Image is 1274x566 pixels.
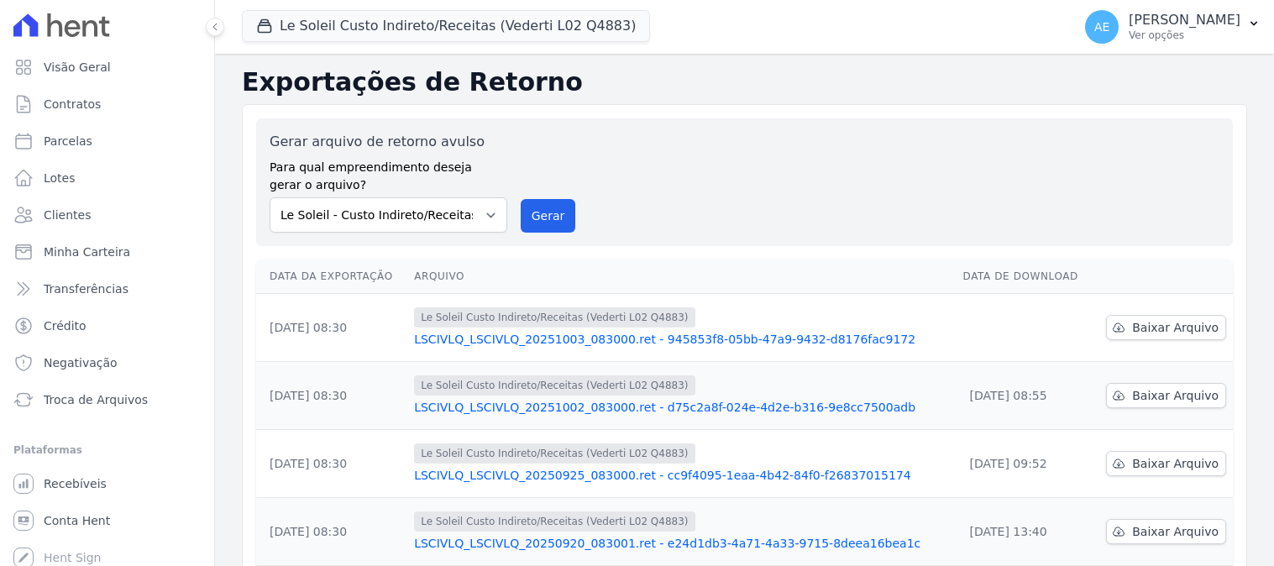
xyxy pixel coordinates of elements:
a: Baixar Arquivo [1106,519,1226,544]
a: Transferências [7,272,207,306]
span: Negativação [44,354,118,371]
a: Troca de Arquivos [7,383,207,417]
td: [DATE] 08:30 [256,430,407,498]
div: Plataformas [13,440,201,460]
a: LSCIVLQ_LSCIVLQ_20250925_083000.ret - cc9f4095-1eaa-4b42-84f0-f26837015174 [414,467,949,484]
a: Crédito [7,309,207,343]
a: Clientes [7,198,207,232]
td: [DATE] 08:55 [957,362,1093,430]
a: Parcelas [7,124,207,158]
a: LSCIVLQ_LSCIVLQ_20251002_083000.ret - d75c2a8f-024e-4d2e-b316-9e8cc7500adb [414,399,949,416]
button: Le Soleil Custo Indireto/Receitas (Vederti L02 Q4883) [242,10,650,42]
a: Baixar Arquivo [1106,451,1226,476]
span: AE [1094,21,1109,33]
span: Baixar Arquivo [1132,319,1219,336]
span: Baixar Arquivo [1132,387,1219,404]
a: Baixar Arquivo [1106,383,1226,408]
a: Visão Geral [7,50,207,84]
label: Para qual empreendimento deseja gerar o arquivo? [270,152,507,194]
span: Baixar Arquivo [1132,523,1219,540]
th: Data de Download [957,259,1093,294]
span: Troca de Arquivos [44,391,148,408]
a: Lotes [7,161,207,195]
p: [PERSON_NAME] [1129,12,1240,29]
td: [DATE] 13:40 [957,498,1093,566]
span: Lotes [44,170,76,186]
span: Contratos [44,96,101,113]
span: Le Soleil Custo Indireto/Receitas (Vederti L02 Q4883) [414,511,695,532]
span: Conta Hent [44,512,110,529]
span: Transferências [44,280,128,297]
span: Minha Carteira [44,244,130,260]
button: Gerar [521,199,576,233]
a: LSCIVLQ_LSCIVLQ_20251003_083000.ret - 945853f8-05bb-47a9-9432-d8176fac9172 [414,331,949,348]
span: Visão Geral [44,59,111,76]
span: Le Soleil Custo Indireto/Receitas (Vederti L02 Q4883) [414,307,695,328]
span: Clientes [44,207,91,223]
a: Contratos [7,87,207,121]
p: Ver opções [1129,29,1240,42]
td: [DATE] 08:30 [256,362,407,430]
a: LSCIVLQ_LSCIVLQ_20250920_083001.ret - e24d1db3-4a71-4a33-9715-8deea16bea1c [414,535,949,552]
td: [DATE] 08:30 [256,294,407,362]
th: Arquivo [407,259,956,294]
td: [DATE] 09:52 [957,430,1093,498]
button: AE [PERSON_NAME] Ver opções [1072,3,1274,50]
a: Baixar Arquivo [1106,315,1226,340]
span: Recebíveis [44,475,107,492]
a: Recebíveis [7,467,207,500]
h2: Exportações de Retorno [242,67,1247,97]
span: Le Soleil Custo Indireto/Receitas (Vederti L02 Q4883) [414,443,695,464]
a: Negativação [7,346,207,380]
span: Le Soleil Custo Indireto/Receitas (Vederti L02 Q4883) [414,375,695,396]
a: Conta Hent [7,504,207,537]
a: Minha Carteira [7,235,207,269]
span: Baixar Arquivo [1132,455,1219,472]
th: Data da Exportação [256,259,407,294]
span: Parcelas [44,133,92,149]
label: Gerar arquivo de retorno avulso [270,132,507,152]
span: Crédito [44,317,87,334]
td: [DATE] 08:30 [256,498,407,566]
